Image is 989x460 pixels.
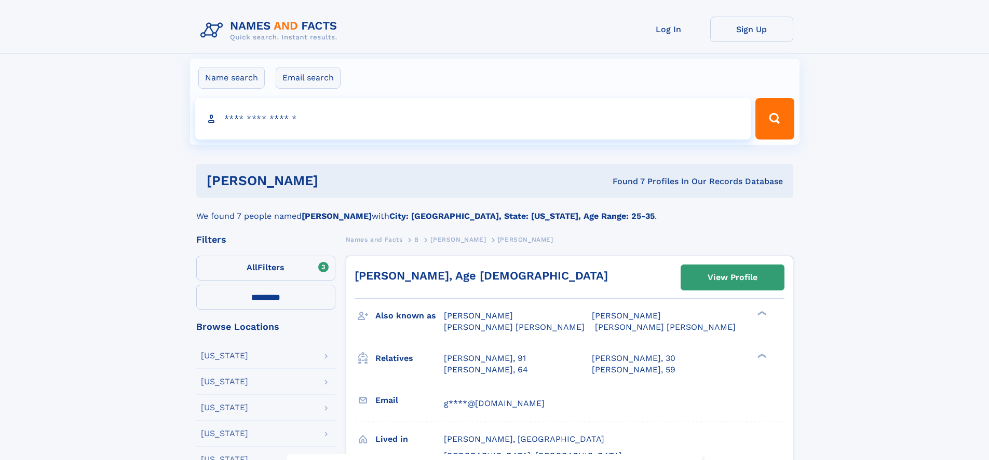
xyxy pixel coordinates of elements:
label: Name search [198,67,265,89]
div: [US_STATE] [201,429,248,438]
a: Log In [627,17,710,42]
a: [PERSON_NAME] [430,233,486,246]
button: Search Button [755,98,794,140]
div: View Profile [708,266,757,289]
span: [PERSON_NAME] [498,236,553,243]
label: Filters [196,256,335,281]
div: [US_STATE] [201,352,248,360]
div: We found 7 people named with . [196,198,793,222]
div: ❯ [755,352,767,359]
a: B [414,233,419,246]
span: [PERSON_NAME] [PERSON_NAME] [595,322,736,332]
a: Names and Facts [346,233,403,246]
label: Email search [276,67,341,89]
span: [PERSON_NAME], [GEOGRAPHIC_DATA] [444,434,604,444]
img: Logo Names and Facts [196,17,346,45]
a: [PERSON_NAME], 59 [592,364,675,375]
a: Sign Up [710,17,793,42]
div: Found 7 Profiles In Our Records Database [465,176,783,187]
span: B [414,236,419,243]
input: search input [195,98,751,140]
div: [US_STATE] [201,378,248,386]
div: ❯ [755,310,767,317]
div: [US_STATE] [201,403,248,412]
b: [PERSON_NAME] [302,211,372,221]
h3: Email [375,392,444,409]
h3: Lived in [375,430,444,448]
a: View Profile [681,265,784,290]
a: [PERSON_NAME], 91 [444,353,526,364]
div: Filters [196,235,335,244]
h3: Also known as [375,307,444,325]
div: Browse Locations [196,322,335,331]
span: [PERSON_NAME] [PERSON_NAME] [444,322,585,332]
a: [PERSON_NAME], 64 [444,364,528,375]
a: [PERSON_NAME], Age [DEMOGRAPHIC_DATA] [355,269,608,282]
a: [PERSON_NAME], 30 [592,353,675,364]
span: [PERSON_NAME] [592,311,661,320]
h3: Relatives [375,350,444,367]
span: [PERSON_NAME] [444,311,513,320]
span: All [247,262,258,272]
b: City: [GEOGRAPHIC_DATA], State: [US_STATE], Age Range: 25-35 [389,211,655,221]
span: [PERSON_NAME] [430,236,486,243]
h1: [PERSON_NAME] [207,174,466,187]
